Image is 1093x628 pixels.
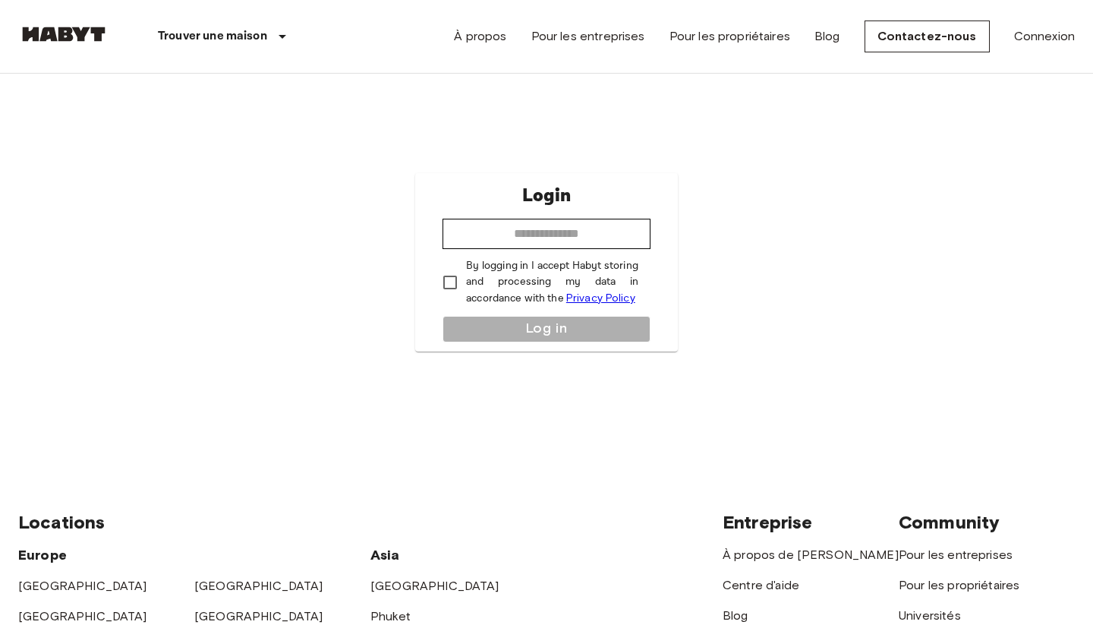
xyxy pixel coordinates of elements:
a: [GEOGRAPHIC_DATA] [18,609,147,623]
a: Pour les entreprises [531,27,645,46]
a: Blog [814,27,840,46]
a: Phuket [370,609,411,623]
a: À propos [454,27,506,46]
span: Europe [18,547,67,563]
a: [GEOGRAPHIC_DATA] [370,579,499,593]
span: Locations [18,511,105,533]
span: Entreprise [723,511,813,533]
p: By logging in I accept Habyt storing and processing my data in accordance with the [466,258,638,307]
a: Contactez-nous [865,21,990,52]
a: [GEOGRAPHIC_DATA] [194,579,323,593]
a: Pour les propriétaires [669,27,790,46]
span: Asia [370,547,400,563]
span: Community [899,511,1000,533]
a: Centre d'aide [723,578,799,592]
a: Pour les propriétaires [899,578,1019,592]
a: Pour les entreprises [899,548,1013,562]
a: Privacy Policy [566,292,635,305]
p: Trouver une maison [158,27,267,46]
p: Login [522,182,571,210]
a: [GEOGRAPHIC_DATA] [194,609,323,623]
a: À propos de [PERSON_NAME] [723,548,899,562]
a: Connexion [1014,27,1075,46]
a: Blog [723,608,748,623]
a: [GEOGRAPHIC_DATA] [18,579,147,593]
img: Habyt [18,27,109,42]
a: Universités [899,608,961,623]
